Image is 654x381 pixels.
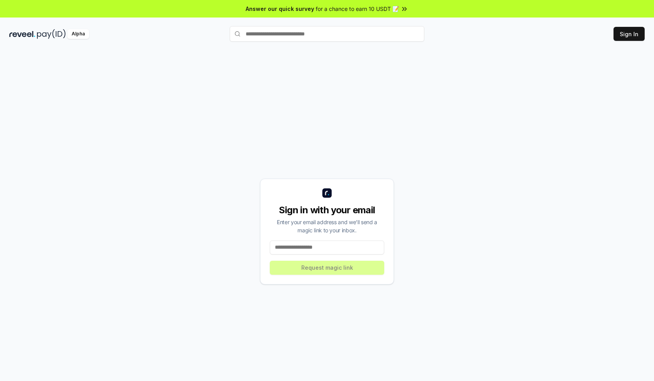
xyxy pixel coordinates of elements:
[9,29,35,39] img: reveel_dark
[67,29,89,39] div: Alpha
[270,204,384,216] div: Sign in with your email
[316,5,399,13] span: for a chance to earn 10 USDT 📝
[37,29,66,39] img: pay_id
[614,27,645,41] button: Sign In
[270,218,384,234] div: Enter your email address and we’ll send a magic link to your inbox.
[246,5,314,13] span: Answer our quick survey
[322,188,332,198] img: logo_small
